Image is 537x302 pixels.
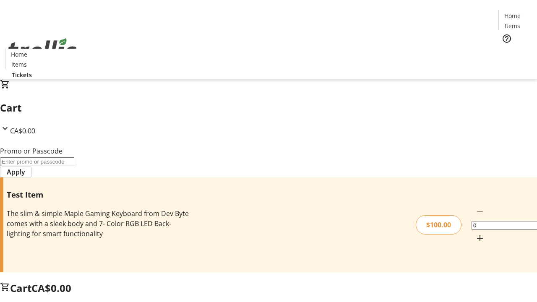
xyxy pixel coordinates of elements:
div: $100.00 [416,215,461,234]
a: Items [499,21,526,30]
button: Help [498,30,515,47]
a: Items [5,60,32,69]
a: Tickets [498,49,532,57]
div: The slim & simple Maple Gaming Keyboard from Dev Byte comes with a sleek body and 7- Color RGB LE... [7,208,190,239]
span: Items [11,60,27,69]
button: Increment by one [472,230,488,247]
span: Tickets [505,49,525,57]
span: Apply [7,167,25,177]
span: Home [11,50,27,59]
span: Items [505,21,520,30]
span: Home [504,11,521,20]
img: Orient E2E Organization Bm2olJiWBX's Logo [5,29,80,71]
a: Home [499,11,526,20]
span: CA$0.00 [10,126,35,135]
span: CA$0.00 [31,281,71,295]
span: Tickets [12,70,32,79]
a: Tickets [5,70,39,79]
a: Home [5,50,32,59]
h3: Test Item [7,189,190,200]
